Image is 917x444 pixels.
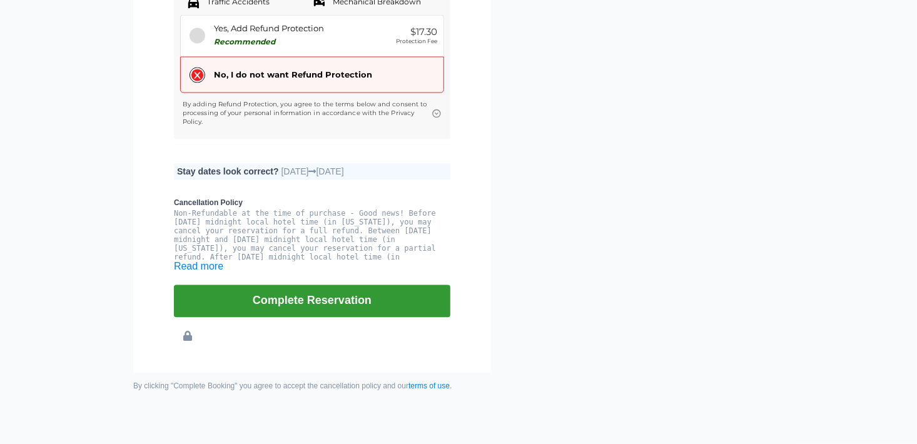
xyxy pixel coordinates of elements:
[174,199,450,208] b: Cancellation Policy
[133,382,491,391] small: By clicking "Complete Booking" you agree to accept the cancellation policy and our .
[174,261,223,272] a: Read more
[177,167,279,177] b: Stay dates look correct?
[408,382,450,391] a: terms of use
[281,167,344,177] span: [DATE] [DATE]
[174,285,450,318] button: Complete Reservation
[174,209,450,288] pre: Non-Refundable at the time of purchase - Good news! Before [DATE] midnight local hotel time (in [...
